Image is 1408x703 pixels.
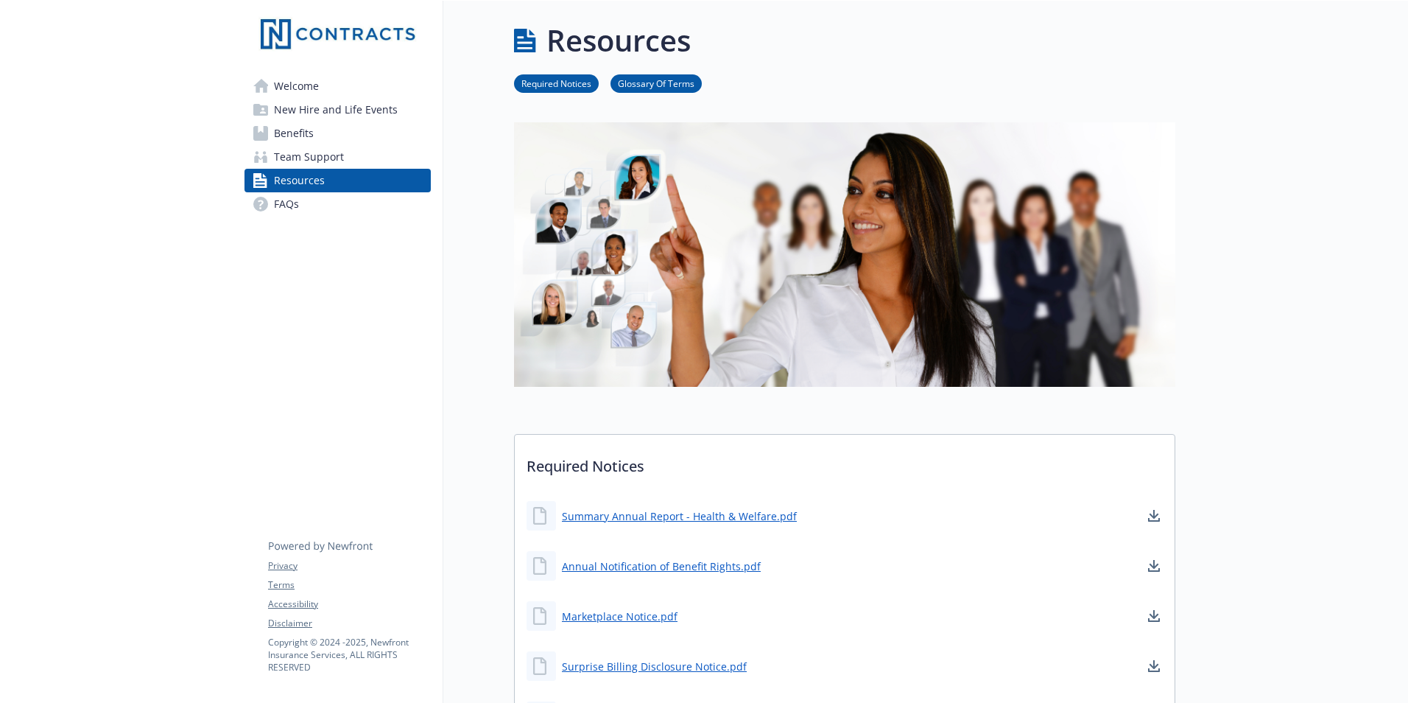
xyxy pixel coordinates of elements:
a: Annual Notification of Benefit Rights.pdf [562,559,761,574]
span: Benefits [274,122,314,145]
a: New Hire and Life Events [244,98,431,122]
a: download document [1145,657,1163,675]
a: Benefits [244,122,431,145]
img: resources page banner [514,122,1175,387]
span: New Hire and Life Events [274,98,398,122]
a: Terms [268,578,430,592]
a: Glossary Of Terms [610,76,702,90]
a: FAQs [244,192,431,216]
a: Marketplace Notice.pdf [562,609,677,624]
a: Required Notices [514,76,599,90]
h1: Resources [546,18,691,63]
a: Accessibility [268,598,430,611]
a: download document [1145,607,1163,625]
a: Team Support [244,145,431,169]
a: Disclaimer [268,617,430,630]
a: Surprise Billing Disclosure Notice.pdf [562,659,747,674]
a: Resources [244,169,431,192]
a: Summary Annual Report - Health & Welfare.pdf [562,508,797,524]
a: download document [1145,557,1163,575]
p: Required Notices [515,435,1175,489]
span: Team Support [274,145,344,169]
span: Welcome [274,74,319,98]
span: FAQs [274,192,299,216]
a: Welcome [244,74,431,98]
span: Resources [274,169,325,192]
a: download document [1145,507,1163,525]
a: Privacy [268,559,430,573]
p: Copyright © 2024 - 2025 , Newfront Insurance Services, ALL RIGHTS RESERVED [268,636,430,674]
